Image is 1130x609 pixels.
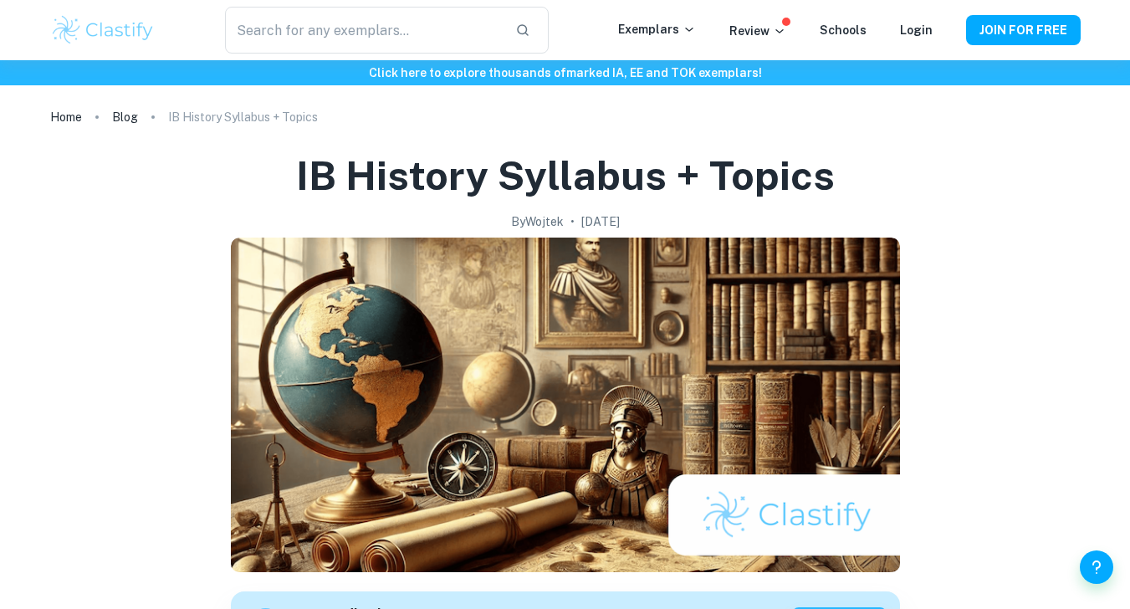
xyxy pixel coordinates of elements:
[581,212,620,231] h2: [DATE]
[820,23,867,37] a: Schools
[511,212,564,231] h2: By Wojtek
[112,105,138,129] a: Blog
[50,13,156,47] img: Clastify logo
[296,149,835,202] h1: IB History Syllabus + Topics
[1080,550,1113,584] button: Help and Feedback
[966,15,1081,45] button: JOIN FOR FREE
[225,7,501,54] input: Search for any exemplars...
[231,238,900,572] img: IB History Syllabus + Topics cover image
[618,20,696,38] p: Exemplars
[168,108,318,126] p: IB History Syllabus + Topics
[50,105,82,129] a: Home
[729,22,786,40] p: Review
[570,212,575,231] p: •
[3,64,1127,82] h6: Click here to explore thousands of marked IA, EE and TOK exemplars !
[900,23,933,37] a: Login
